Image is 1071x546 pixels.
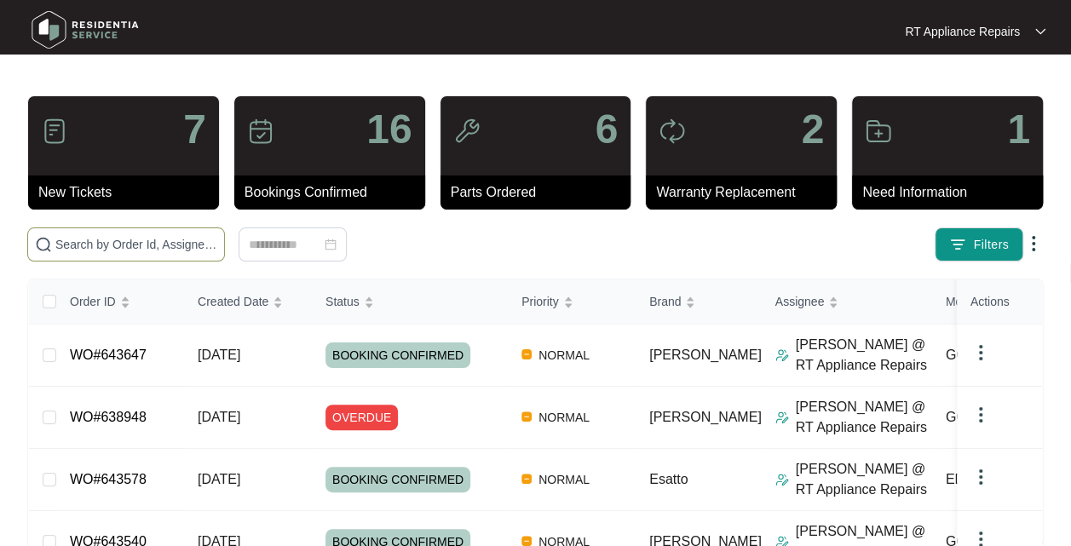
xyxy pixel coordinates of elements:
span: [PERSON_NAME] [649,348,762,362]
span: Filters [973,236,1009,254]
span: BOOKING CONFIRMED [325,342,470,368]
img: dropdown arrow [970,405,991,425]
p: [PERSON_NAME] @ RT Appliance Repairs [796,397,932,438]
img: dropdown arrow [970,467,991,487]
button: filter iconFilters [935,227,1023,262]
img: Vercel Logo [521,536,532,546]
img: Vercel Logo [521,411,532,422]
span: Brand [649,292,681,311]
span: [PERSON_NAME] [649,410,762,424]
img: icon [41,118,68,145]
p: Bookings Confirmed [245,182,425,203]
p: 2 [801,109,824,150]
p: New Tickets [38,182,219,203]
img: icon [247,118,274,145]
img: Assigner Icon [775,411,789,424]
p: 7 [183,109,206,150]
p: RT Appliance Repairs [905,23,1020,40]
a: WO#638948 [70,410,147,424]
p: 1 [1007,109,1030,150]
span: BOOKING CONFIRMED [325,467,470,492]
span: Created Date [198,292,268,311]
span: [DATE] [198,348,240,362]
img: dropdown arrow [1035,27,1045,36]
span: Assignee [775,292,825,311]
p: 16 [366,109,412,150]
p: Need Information [862,182,1043,203]
p: 6 [596,109,619,150]
img: Vercel Logo [521,349,532,359]
span: Model [946,292,978,311]
img: dropdown arrow [970,342,991,363]
span: Priority [521,292,559,311]
img: Vercel Logo [521,474,532,484]
p: Parts Ordered [451,182,631,203]
img: icon [659,118,686,145]
img: residentia service logo [26,4,145,55]
span: NORMAL [532,407,596,428]
img: Assigner Icon [775,473,789,486]
th: Actions [957,279,1042,325]
span: [DATE] [198,410,240,424]
img: Assigner Icon [775,348,789,362]
a: WO#643647 [70,348,147,362]
img: icon [453,118,481,145]
p: [PERSON_NAME] @ RT Appliance Repairs [796,335,932,376]
p: Warranty Replacement [656,182,837,203]
span: Order ID [70,292,116,311]
span: Esatto [649,472,688,486]
span: OVERDUE [325,405,398,430]
th: Priority [508,279,636,325]
span: Status [325,292,360,311]
img: search-icon [35,236,52,253]
th: Assignee [762,279,932,325]
th: Brand [636,279,762,325]
th: Status [312,279,508,325]
span: [DATE] [198,472,240,486]
span: NORMAL [532,469,596,490]
a: WO#643578 [70,472,147,486]
input: Search by Order Id, Assignee Name, Customer Name, Brand and Model [55,235,217,254]
p: [PERSON_NAME] @ RT Appliance Repairs [796,459,932,500]
th: Order ID [56,279,184,325]
img: filter icon [949,236,966,253]
img: dropdown arrow [1023,233,1044,254]
img: icon [865,118,892,145]
span: NORMAL [532,345,596,365]
th: Created Date [184,279,312,325]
